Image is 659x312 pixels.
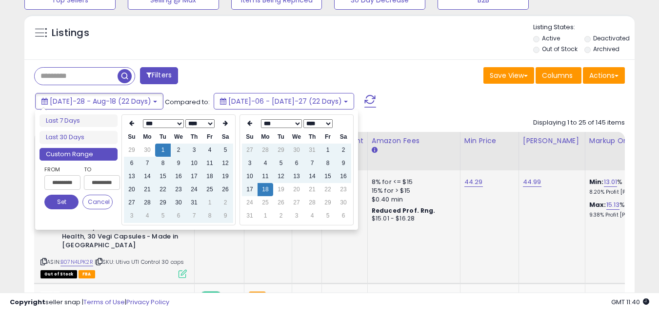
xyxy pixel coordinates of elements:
td: 15 [320,170,336,183]
td: 21 [304,183,320,196]
div: Fulfillment Cost [326,136,363,156]
td: 15 [155,170,171,183]
th: Th [304,130,320,144]
span: Columns [542,71,573,80]
td: 4 [304,209,320,222]
td: 1 [202,196,218,209]
td: 8 [202,209,218,222]
span: FBA [79,270,95,278]
td: 29 [273,144,289,157]
td: 6 [336,209,351,222]
button: Cancel [82,195,113,209]
p: Listing States: [533,23,635,32]
td: 30 [140,144,155,157]
td: 13 [124,170,140,183]
td: 22 [320,183,336,196]
h5: Listings [52,26,89,40]
td: 29 [124,144,140,157]
td: 4 [258,157,273,170]
td: 27 [289,196,304,209]
th: Th [186,130,202,144]
button: Save View [483,67,534,84]
td: 1 [258,209,273,222]
button: Actions [583,67,625,84]
td: 30 [289,144,304,157]
td: 16 [336,170,351,183]
td: 11 [202,157,218,170]
b: Max: [589,200,606,209]
td: 7 [304,157,320,170]
td: 31 [186,196,202,209]
label: From [44,165,79,174]
span: All listings that are currently out of stock and unavailable for purchase on Amazon [40,270,77,278]
td: 10 [186,157,202,170]
td: 21 [140,183,155,196]
td: 31 [242,209,258,222]
small: Amazon Fees. [372,146,378,155]
th: Sa [218,130,233,144]
button: [DATE]-28 - Aug-18 (22 Days) [35,93,163,110]
div: $15.01 - $16.28 [372,215,453,223]
td: 3 [124,209,140,222]
td: 26 [273,196,289,209]
li: Last 7 Days [40,114,118,128]
button: Set [44,195,79,209]
span: Compared to: [165,97,210,107]
td: 2 [171,144,186,157]
td: 6 [124,157,140,170]
a: 44.99 [523,177,541,187]
td: 3 [289,209,304,222]
span: [DATE]-06 - [DATE]-27 (22 Days) [228,96,342,106]
td: 2 [218,196,233,209]
th: We [289,130,304,144]
a: 13.01 [604,177,618,187]
td: 17 [186,170,202,183]
th: We [171,130,186,144]
td: 8 [155,157,171,170]
td: 5 [155,209,171,222]
div: 15% for > $15 [372,186,453,195]
td: 30 [336,196,351,209]
td: 29 [155,196,171,209]
div: ASIN: [40,178,187,277]
td: 9 [218,209,233,222]
td: 23 [171,183,186,196]
td: 7 [140,157,155,170]
div: $0.40 min [372,195,453,204]
td: 4 [140,209,155,222]
td: 27 [124,196,140,209]
td: 20 [124,183,140,196]
th: Fr [320,130,336,144]
button: Filters [140,67,178,84]
td: 14 [304,170,320,183]
td: 1 [155,144,171,157]
td: 29 [320,196,336,209]
td: 18 [202,170,218,183]
label: Out of Stock [542,45,578,53]
td: 12 [273,170,289,183]
button: Columns [536,67,581,84]
th: Mo [258,130,273,144]
td: 12 [218,157,233,170]
strong: Copyright [10,297,45,307]
td: 5 [273,157,289,170]
td: 17 [242,183,258,196]
span: | SKU: Utiva UTI Control 30 caps [95,258,184,266]
td: 11 [258,170,273,183]
td: 18 [258,183,273,196]
td: 31 [304,144,320,157]
div: 8% for <= $15 [372,178,453,186]
a: B07N4LPK2R [60,258,93,266]
th: Tu [155,130,171,144]
th: Mo [140,130,155,144]
td: 28 [140,196,155,209]
td: 8 [320,157,336,170]
td: 26 [218,183,233,196]
td: 2 [273,209,289,222]
td: 5 [320,209,336,222]
td: 30 [171,196,186,209]
td: 28 [304,196,320,209]
td: 27 [242,144,258,157]
a: 44.29 [464,177,483,187]
td: 24 [186,183,202,196]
